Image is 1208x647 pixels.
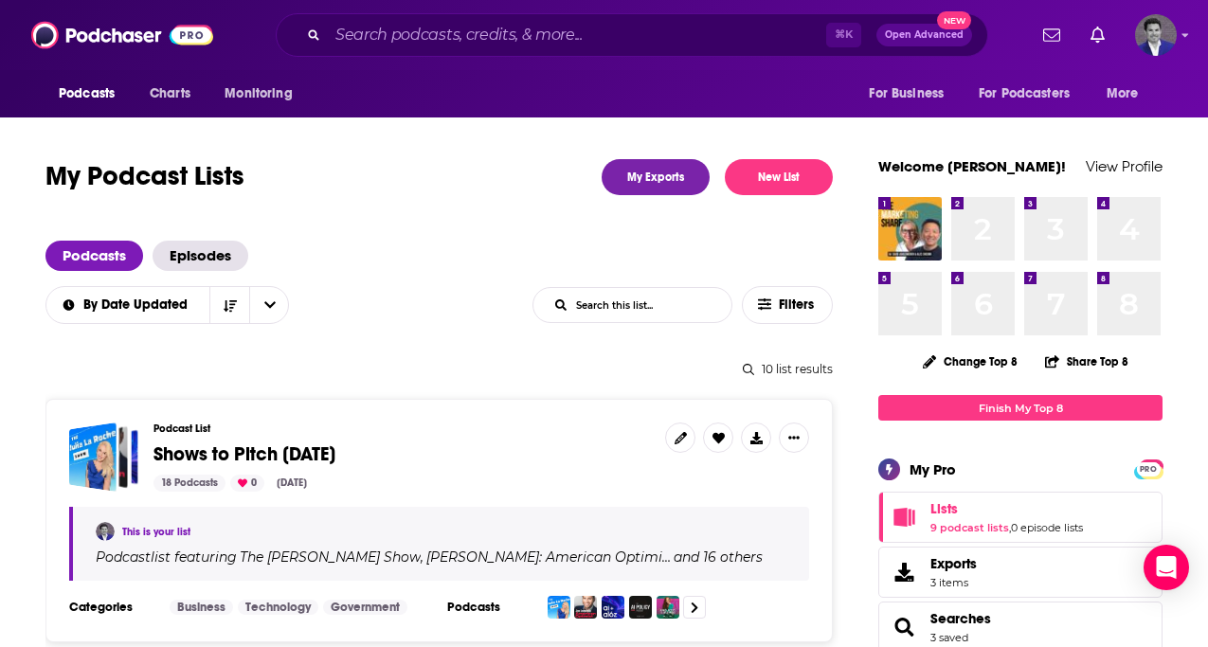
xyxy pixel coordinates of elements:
span: By Date Updated [83,298,194,312]
span: Logged in as JasonKramer_TheCRMguy [1135,14,1177,56]
button: open menu [856,76,967,112]
span: Open Advanced [885,30,964,40]
span: Exports [930,555,977,572]
a: Exports [878,547,1163,598]
button: open menu [45,298,210,312]
h3: Categories [69,600,154,615]
h2: Choose List sort [45,286,289,324]
span: PRO [1137,462,1160,476]
img: The AI Policy Podcast [629,596,652,619]
div: 0 [230,475,264,492]
span: For Business [869,81,944,107]
span: ⌘ K [826,23,861,47]
a: View Profile [1086,157,1163,175]
a: Technology [238,600,318,615]
a: Finish My Top 8 [878,395,1163,421]
button: Share Top 8 [1044,343,1129,380]
img: Joe Lonsdale: American Optimist [574,596,597,619]
a: [PERSON_NAME]: American Optimi… [424,549,671,565]
span: Podcasts [59,81,115,107]
a: 0 episode lists [1011,521,1083,534]
h1: My Podcast Lists [45,159,244,195]
a: This is your list [122,526,190,538]
img: User Profile [1135,14,1177,56]
button: open menu [211,76,316,112]
span: Monitoring [225,81,292,107]
img: Podchaser - Follow, Share and Rate Podcasts [31,17,213,53]
span: , [421,548,424,566]
button: New List [725,159,833,195]
div: Open Intercom Messenger [1144,545,1189,590]
img: The Marketing Share [878,197,942,261]
button: open menu [45,76,139,112]
input: Search podcasts, credits, & more... [328,20,826,50]
a: Shows to Pitch [DATE] [153,444,335,465]
a: Searches [930,610,991,627]
span: Lists [878,492,1163,543]
button: Sort Direction [209,287,249,323]
div: 18 Podcasts [153,475,225,492]
a: Shows to Pitch Oct 2025 [69,422,138,492]
h4: The [PERSON_NAME] Show [240,549,421,565]
span: More [1107,81,1139,107]
a: Charts [137,76,202,112]
div: Search podcasts, credits, & more... [276,13,988,57]
a: Lists [885,504,923,530]
button: Filters [742,286,833,324]
a: Episodes [153,241,248,271]
a: Business [170,600,233,615]
a: Government [323,600,407,615]
span: Lists [930,500,958,517]
img: The Julia La Roche Show [548,596,570,619]
button: Open AdvancedNew [876,24,972,46]
span: Shows to Pitch [DATE] [153,442,335,466]
p: and 16 others [674,548,763,566]
img: Jason Kramer [96,522,115,541]
button: open menu [966,76,1097,112]
span: Charts [150,81,190,107]
a: My Exports [602,159,710,195]
button: Show More Button [779,422,809,453]
a: Lists [930,500,1083,517]
span: Filters [779,298,817,312]
button: open menu [1093,76,1163,112]
img: AI + a16z [602,596,624,619]
a: Show notifications dropdown [1083,19,1112,51]
a: Show notifications dropdown [1036,19,1068,51]
span: Exports [885,559,923,585]
div: 10 list results [45,362,833,376]
div: [DATE] [269,475,315,492]
span: New [937,11,971,29]
a: Podcasts [45,241,143,271]
a: 3 saved [930,631,968,644]
h3: Podcasts [447,600,532,615]
button: Change Top 8 [911,350,1029,373]
a: PRO [1137,461,1160,476]
span: 3 items [930,576,977,589]
h4: [PERSON_NAME]: American Optimi… [426,549,671,565]
button: Show profile menu [1135,14,1177,56]
div: Podcast list featuring [96,548,786,566]
span: , [1009,521,1011,534]
h3: Podcast List [153,422,650,435]
a: Searches [885,614,923,640]
a: 9 podcast lists [930,521,1009,534]
a: Welcome [PERSON_NAME]! [878,157,1066,175]
a: The [PERSON_NAME] Show [237,549,421,565]
div: My Pro [910,460,956,478]
img: Mind, Body And Business With Maria More [657,596,679,619]
button: open menu [249,287,289,323]
span: For Podcasters [979,81,1070,107]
